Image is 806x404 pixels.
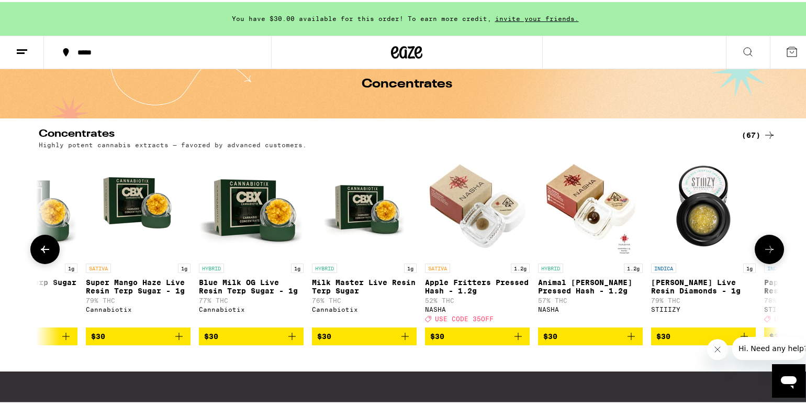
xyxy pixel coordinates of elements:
[624,261,643,271] p: 1.2g
[199,295,304,302] p: 77% THC
[425,295,530,302] p: 52% THC
[39,127,724,139] h2: Concentrates
[199,304,304,311] div: Cannabiotix
[65,261,77,271] p: 1g
[707,337,728,358] iframe: Close message
[538,261,563,271] p: HYBRID
[538,295,643,302] p: 57% THC
[538,276,643,293] p: Animal [PERSON_NAME] Pressed Hash - 1.2g
[764,261,789,271] p: INDICA
[651,325,756,343] button: Add to bag
[312,151,417,256] img: Cannabiotix - Milk Master Live Resin Terp Sugar
[772,362,805,396] iframe: Button to launch messaging window
[199,276,304,293] p: Blue Milk OG Live Resin Terp Sugar - 1g
[86,295,191,302] p: 79% THC
[743,261,756,271] p: 1g
[86,151,191,325] a: Open page for Super Mango Haze Live Resin Terp Sugar - 1g from Cannabiotix
[425,261,450,271] p: SATIVA
[651,304,756,311] div: STIIIZY
[312,295,417,302] p: 76% THC
[425,276,530,293] p: Apple Fritters Pressed Hash - 1.2g
[86,304,191,311] div: Cannabiotix
[651,151,756,256] img: STIIIZY - Mochi Gelato Live Resin Diamonds - 1g
[312,304,417,311] div: Cannabiotix
[232,13,491,20] span: You have $30.00 available for this order! To earn more credit,
[543,330,557,339] span: $30
[312,151,417,325] a: Open page for Milk Master Live Resin Terp Sugar from Cannabiotix
[199,261,224,271] p: HYBRID
[435,313,494,320] span: USE CODE 35OFF
[425,325,530,343] button: Add to bag
[538,304,643,311] div: NASHA
[312,261,337,271] p: HYBRID
[178,261,191,271] p: 1g
[538,151,643,325] a: Open page for Animal Mintz Pressed Hash - 1.2g from NASHA
[425,304,530,311] div: NASHA
[362,76,452,89] h1: Concentrates
[742,127,776,139] a: (67)
[312,325,417,343] button: Add to bag
[86,151,191,256] img: Cannabiotix - Super Mango Haze Live Resin Terp Sugar - 1g
[199,151,304,256] img: Cannabiotix - Blue Milk OG Live Resin Terp Sugar - 1g
[651,151,756,325] a: Open page for Mochi Gelato Live Resin Diamonds - 1g from STIIIZY
[312,276,417,293] p: Milk Master Live Resin Terp Sugar
[769,330,783,339] span: $30
[538,325,643,343] button: Add to bag
[651,261,676,271] p: INDICA
[491,13,583,20] span: invite your friends.
[204,330,218,339] span: $30
[732,335,805,358] iframe: Message from company
[86,325,191,343] button: Add to bag
[430,330,444,339] span: $30
[317,330,331,339] span: $30
[199,325,304,343] button: Add to bag
[6,7,75,16] span: Hi. Need any help?
[538,151,643,256] img: NASHA - Animal Mintz Pressed Hash - 1.2g
[291,261,304,271] p: 1g
[651,295,756,302] p: 79% THC
[404,261,417,271] p: 1g
[511,261,530,271] p: 1.2g
[199,151,304,325] a: Open page for Blue Milk OG Live Resin Terp Sugar - 1g from Cannabiotix
[651,276,756,293] p: [PERSON_NAME] Live Resin Diamonds - 1g
[86,261,111,271] p: SATIVA
[39,139,307,146] p: Highly potent cannabis extracts — favored by advanced customers.
[425,151,530,325] a: Open page for Apple Fritters Pressed Hash - 1.2g from NASHA
[86,276,191,293] p: Super Mango Haze Live Resin Terp Sugar - 1g
[656,330,670,339] span: $30
[425,151,530,256] img: NASHA - Apple Fritters Pressed Hash - 1.2g
[91,330,105,339] span: $30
